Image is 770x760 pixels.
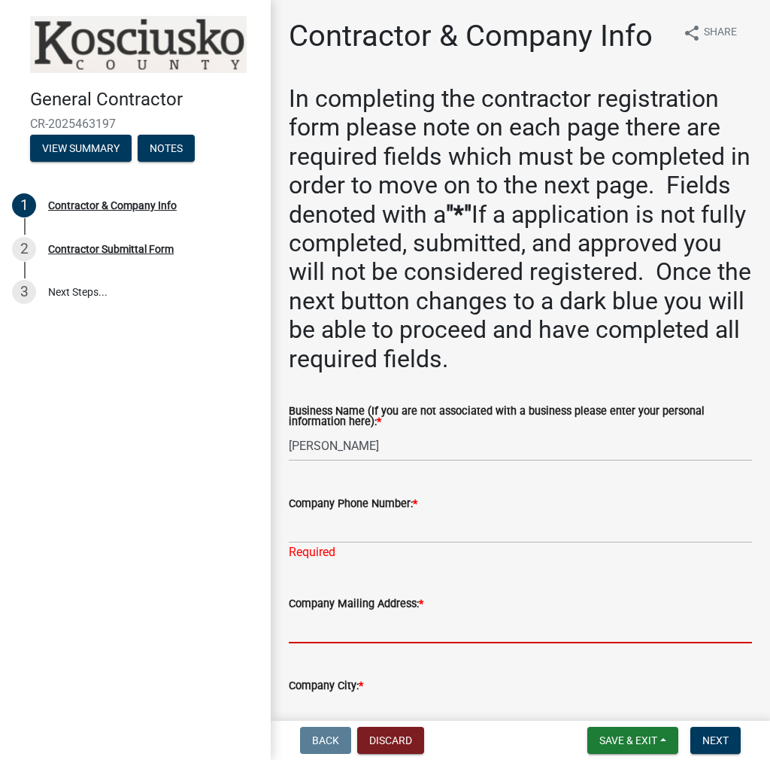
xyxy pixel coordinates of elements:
button: Next [690,727,741,754]
span: Back [312,734,339,746]
div: 2 [12,237,36,261]
span: CR-2025463197 [30,117,241,131]
h4: General Contractor [30,89,259,111]
div: 3 [12,280,36,304]
label: Company City: [289,681,363,692]
button: Notes [138,135,195,162]
wm-modal-confirm: Notes [138,143,195,155]
label: Business Name (If you are not associated with a business please enter your personal information h... [289,406,752,428]
label: Company Phone Number: [289,499,417,509]
button: Discard [357,727,424,754]
div: 1 [12,193,36,217]
div: Required [289,543,752,561]
h1: Contractor & Company Info [289,18,653,54]
button: shareShare [671,18,749,47]
div: Contractor & Company Info [48,200,177,211]
span: Share [704,24,737,42]
wm-modal-confirm: Summary [30,143,132,155]
button: View Summary [30,135,132,162]
h2: In completing the contractor registration form please note on each page there are required fields... [289,84,752,373]
label: Company Mailing Address: [289,599,423,610]
button: Save & Exit [587,727,678,754]
i: share [683,24,701,42]
span: Next [702,734,729,746]
span: Save & Exit [599,734,657,746]
button: Back [300,727,351,754]
div: Contractor Submittal Form [48,244,174,254]
img: Kosciusko County, Indiana [30,16,247,73]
